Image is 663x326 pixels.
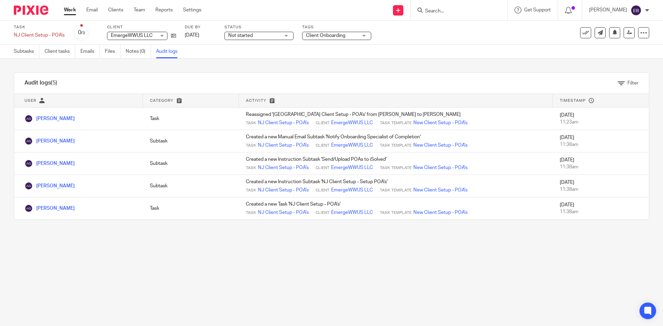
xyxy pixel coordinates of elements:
[25,206,75,211] a: [PERSON_NAME]
[155,7,173,13] a: Reports
[246,210,256,216] span: Task
[627,81,638,86] span: Filter
[14,32,65,39] div: NJ Client Setup - POA&#39;s
[143,130,239,152] td: Subtask
[413,209,468,216] a: New Client Setup - POA's
[258,164,309,171] a: NJ Client Setup - POA's
[258,119,309,126] a: NJ Client Setup - POA's
[25,99,36,102] span: User
[25,182,33,190] img: Amber Gassman
[25,115,33,123] img: Amber Gassman
[14,32,65,39] div: NJ Client Setup - POA's
[239,175,553,197] td: Created a new Instruction Subtask 'NJ Client Setup - Setup POA's'
[246,143,256,148] span: Task
[331,119,373,126] a: EmergeWWUS LLC
[380,120,412,126] span: Task Template
[589,7,627,13] p: [PERSON_NAME]
[413,187,468,194] a: New Client Setup - POA's
[316,120,329,126] span: Client
[380,188,412,193] span: Task Template
[560,186,642,193] div: 11:38am
[331,164,373,171] a: EmergeWWUS LLC
[560,141,642,148] div: 11:38am
[553,152,649,175] td: [DATE]
[258,142,309,149] a: NJ Client Setup - POA's
[25,184,75,188] a: [PERSON_NAME]
[413,164,468,171] a: New Client Setup - POA's
[185,24,216,30] label: Due by
[560,119,642,126] div: 11:23am
[143,108,239,130] td: Task
[413,142,468,149] a: New Client Setup - POA's
[316,165,329,171] span: Client
[143,152,239,175] td: Subtask
[156,45,183,58] a: Audit logs
[380,143,412,148] span: Task Template
[143,175,239,197] td: Subtask
[553,175,649,197] td: [DATE]
[331,209,373,216] a: EmergeWWUS LLC
[25,161,75,166] a: [PERSON_NAME]
[316,210,329,216] span: Client
[78,29,85,37] div: 0
[424,8,487,14] input: Search
[25,116,75,121] a: [PERSON_NAME]
[150,99,173,102] span: Category
[25,139,75,144] a: [PERSON_NAME]
[560,208,642,215] div: 11:38am
[380,165,412,171] span: Task Template
[306,33,345,38] span: Client Onboarding
[105,45,121,58] a: Files
[524,8,551,12] span: Get Support
[228,33,253,38] span: Not started
[239,108,553,130] td: Reassigned '[GEOGRAPHIC_DATA] Client Setup - POA's' from [PERSON_NAME] to [PERSON_NAME]
[553,197,649,220] td: [DATE]
[108,7,123,13] a: Clients
[185,33,199,38] span: [DATE]
[25,137,33,145] img: Amber Gassman
[14,6,48,15] img: Pixie
[246,165,256,171] span: Task
[239,197,553,220] td: Created a new Task 'NJ Client Setup - POA's'
[560,164,642,170] div: 11:38am
[560,99,586,102] span: Timestamp
[239,152,553,175] td: Created a new Instruction Subtask 'Send/Upload POAs to iSolved'
[126,45,151,58] a: Notes (0)
[316,143,329,148] span: Client
[14,45,39,58] a: Subtasks
[331,187,373,194] a: EmergeWWUS LLC
[258,187,309,194] a: NJ Client Setup - POA's
[143,197,239,220] td: Task
[413,119,468,126] a: New Client Setup - POA's
[302,24,371,30] label: Tags
[81,31,85,35] small: /3
[246,120,256,126] span: Task
[134,7,145,13] a: Team
[111,33,153,38] span: EmergeWWUS LLC
[107,24,176,30] label: Client
[316,188,329,193] span: Client
[553,130,649,152] td: [DATE]
[80,45,100,58] a: Emails
[25,204,33,213] img: Amber Gassman
[380,210,412,216] span: Task Template
[258,209,309,216] a: NJ Client Setup - POA's
[239,130,553,152] td: Created a new Manual Email Subtask 'Notify Onboarding Specialist of Completion'
[64,7,76,13] a: Work
[45,45,75,58] a: Client tasks
[183,7,201,13] a: Settings
[14,24,65,30] label: Task
[246,188,256,193] span: Task
[331,142,373,149] a: EmergeWWUS LLC
[246,99,266,102] span: Activity
[631,5,642,16] img: svg%3E
[553,108,649,130] td: [DATE]
[86,7,98,13] a: Email
[224,24,294,30] label: Status
[25,159,33,168] img: Amber Gassman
